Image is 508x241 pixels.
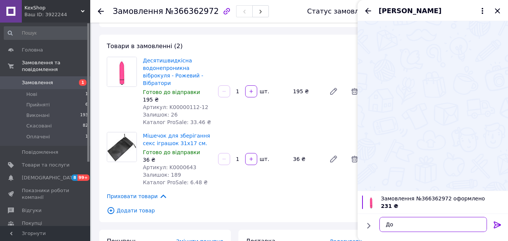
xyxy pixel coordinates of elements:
a: Мішечок для зберігання секс іграшок 31x17 см. [143,133,210,146]
span: Повідомлення [22,149,58,156]
img: Десятишвидкісна водонепроникна віброкуля - Рожевий - Вібратори [107,57,136,86]
div: 36 ₴ [290,154,323,164]
div: 195 ₴ [290,86,323,97]
span: Нові [26,91,37,98]
div: Статус замовлення [307,8,376,15]
button: Закрити [493,6,502,15]
span: Приховати товари [107,192,167,200]
button: [PERSON_NAME] [379,6,487,16]
span: KexShop [24,5,81,11]
span: Виконані [26,112,50,119]
span: [DEMOGRAPHIC_DATA] [22,174,77,181]
span: Товари та послуги [22,162,70,168]
span: Каталог ProSale: 6.48 ₴ [143,179,208,185]
span: Скасовані [26,123,52,129]
span: [PERSON_NAME] [379,6,441,16]
span: 6 [85,102,88,108]
button: Назад [364,6,373,15]
a: Десятишвидкісна водонепроникна віброкуля - Рожевий - Вібратори [143,58,203,86]
div: 195 ₴ [143,96,212,103]
a: Редагувати [326,84,341,99]
span: Замовлення та повідомлення [22,59,90,73]
span: Покупці [22,220,42,227]
span: Артикул: K00000112-12 [143,104,208,110]
div: шт. [258,155,270,163]
textarea: Доброго [379,217,487,232]
div: Повернутися назад [98,8,104,15]
span: Готово до відправки [143,149,200,155]
img: 6248880345_w100_h100_desyatiskorostnaya-vodonepronitsaemaya-mini.jpg [364,196,378,209]
span: 99+ [77,174,90,181]
span: Залишок: 26 [143,112,177,118]
span: Залишок: 189 [143,172,181,178]
button: Показати кнопки [364,221,373,230]
span: Додати товар [107,206,362,215]
span: Головна [22,47,43,53]
span: Замовлення [22,79,53,86]
span: 231 ₴ [381,203,398,209]
span: Видалити [347,152,362,167]
div: шт. [258,88,270,95]
span: Відгуки [22,207,41,214]
span: Каталог ProSale: 33.46 ₴ [143,119,211,125]
input: Пошук [4,26,89,40]
span: Показники роботи компанії [22,187,70,201]
span: №366362972 [165,7,219,16]
img: Мішечок для зберігання секс іграшок 31x17 см. [107,132,136,162]
span: 82 [83,123,88,129]
span: 193 [80,112,88,119]
span: Товари в замовленні (2) [107,42,183,50]
div: 36 ₴ [143,156,212,164]
span: 1 [85,91,88,98]
span: 1 [85,133,88,140]
div: Ваш ID: 3922244 [24,11,90,18]
span: 8 [71,174,77,181]
a: Редагувати [326,152,341,167]
span: Оплачені [26,133,50,140]
span: Готово до відправки [143,89,200,95]
span: Артикул: K0000643 [143,164,196,170]
span: 1 [79,79,86,86]
span: Замовлення [113,7,163,16]
span: Замовлення №366362972 оформлено [381,195,503,202]
span: Прийняті [26,102,50,108]
span: Видалити [347,84,362,99]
